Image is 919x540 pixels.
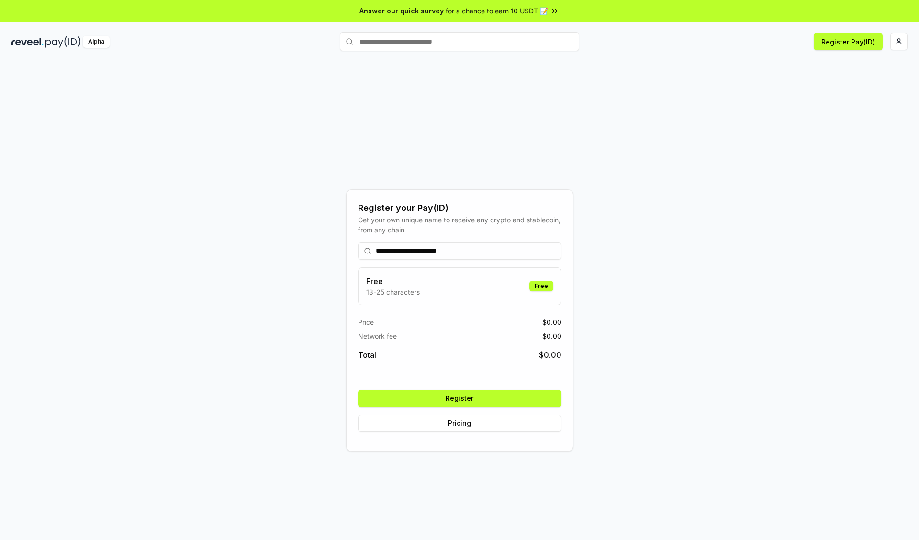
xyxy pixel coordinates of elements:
[366,287,420,297] p: 13-25 characters
[814,33,883,50] button: Register Pay(ID)
[542,317,561,327] span: $ 0.00
[359,6,444,16] span: Answer our quick survey
[529,281,553,291] div: Free
[358,331,397,341] span: Network fee
[358,215,561,235] div: Get your own unique name to receive any crypto and stablecoin, from any chain
[45,36,81,48] img: pay_id
[358,390,561,407] button: Register
[542,331,561,341] span: $ 0.00
[83,36,110,48] div: Alpha
[11,36,44,48] img: reveel_dark
[358,415,561,432] button: Pricing
[446,6,548,16] span: for a chance to earn 10 USDT 📝
[358,349,376,361] span: Total
[539,349,561,361] span: $ 0.00
[358,201,561,215] div: Register your Pay(ID)
[358,317,374,327] span: Price
[366,276,420,287] h3: Free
